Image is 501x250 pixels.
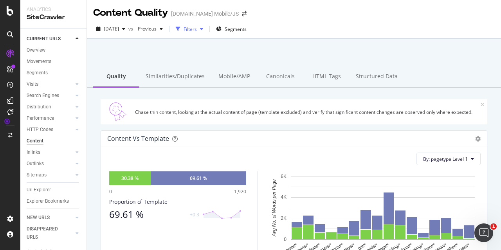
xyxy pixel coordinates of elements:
[27,186,51,194] div: Url Explorer
[27,225,73,241] a: DISAPPEARED URLS
[109,209,185,220] div: 69.61 %
[27,126,53,134] div: HTTP Codes
[211,66,257,88] div: Mobile/AMP
[271,179,277,237] text: Avg No. of Words per Page
[27,69,48,77] div: Segments
[27,92,59,100] div: Search Engines
[27,148,40,156] div: Inlinks
[104,25,119,32] span: 2025 Aug. 31st
[190,175,207,182] div: 69.61 %
[27,46,45,54] div: Overview
[27,35,73,43] a: CURRENT URLS
[27,80,73,88] a: Visits
[27,114,54,122] div: Performance
[190,211,199,218] div: +0.3
[27,126,73,134] a: HTTP Codes
[257,66,303,88] div: Canonicals
[27,114,73,122] a: Performance
[303,66,350,88] div: HTML Tags
[27,148,73,156] a: Inlinks
[27,214,50,222] div: NEW URLS
[27,46,81,54] a: Overview
[27,160,73,168] a: Outlinks
[242,11,247,16] div: arrow-right-arrow-left
[225,26,247,32] span: Segments
[93,23,128,35] button: [DATE]
[27,160,44,168] div: Outlinks
[234,188,246,195] div: 1,920
[27,225,66,241] div: DISAPPEARED URLS
[27,186,81,194] a: Url Explorer
[135,23,166,35] button: Previous
[27,171,47,179] div: Sitemaps
[139,66,211,88] div: Similarities/Duplicates
[490,223,497,230] span: 1
[475,136,481,142] div: gear
[107,135,169,142] div: Content vs Template
[27,69,81,77] a: Segments
[350,66,404,88] div: Structured Data
[27,137,81,145] a: Content
[93,66,139,88] div: Quality
[27,103,73,111] a: Distribution
[27,80,38,88] div: Visits
[171,10,239,18] div: [DOMAIN_NAME] Mobile/JS
[27,214,73,222] a: NEW URLS
[27,92,73,100] a: Search Engines
[27,137,43,145] div: Content
[173,23,206,35] button: Filters
[184,26,197,32] div: Filters
[27,35,61,43] div: CURRENT URLS
[284,237,287,242] text: 0
[281,195,287,200] text: 4K
[27,6,80,13] div: Analytics
[281,174,287,179] text: 6K
[128,25,135,32] span: vs
[27,197,81,205] a: Explorer Bookmarks
[121,175,139,182] div: 30.38 %
[416,153,481,165] button: By: pagetype Level 1
[27,58,51,66] div: Movements
[281,216,287,221] text: 2K
[135,109,481,115] div: Chase thin content, looking at the actual content of page (template excluded) and verify that sig...
[474,223,493,242] iframe: Intercom live chat
[27,171,73,179] a: Sitemaps
[423,156,468,162] span: By: pagetype Level 1
[135,25,157,32] span: Previous
[213,23,250,35] button: Segments
[27,13,80,22] div: SiteCrawler
[27,103,51,111] div: Distribution
[93,6,168,20] div: Content Quality
[109,198,246,206] div: Proportion of Template
[27,197,69,205] div: Explorer Bookmarks
[104,103,132,121] img: Quality
[27,58,81,66] a: Movements
[109,188,112,195] div: 0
